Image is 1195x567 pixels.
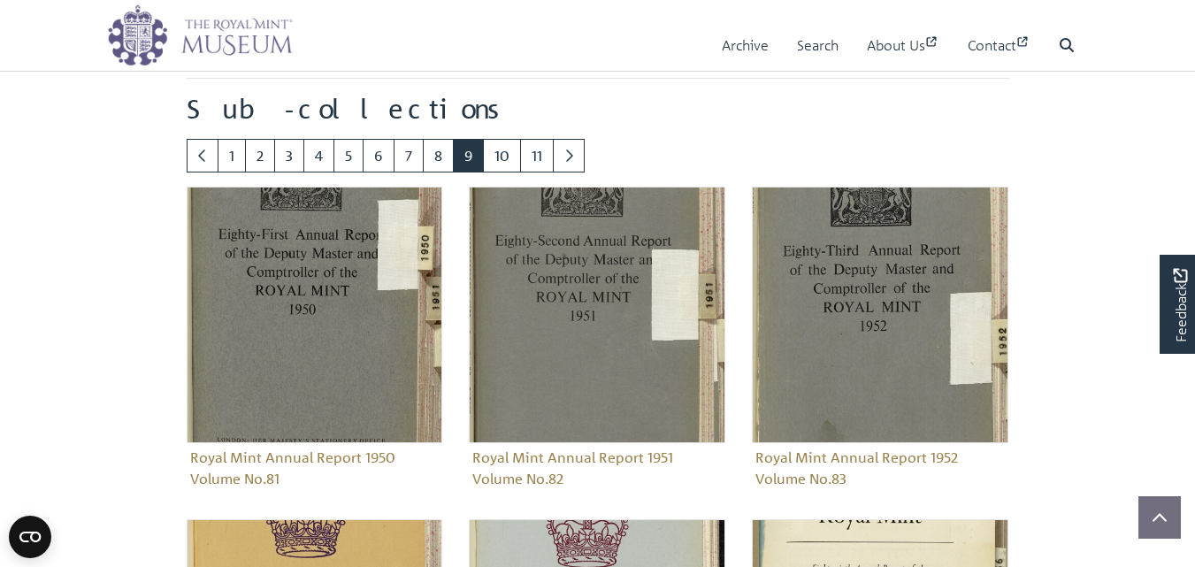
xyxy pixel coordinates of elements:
[739,187,1022,519] div: Sub-collection
[363,139,395,172] a: Goto page 6
[453,139,484,172] span: Goto page 9
[1169,269,1191,342] span: Feedback
[456,187,739,519] div: Sub-collection
[107,4,293,66] img: logo_wide.png
[187,187,443,493] a: Royal Mint Annual Report 1950 Volume No.81 Royal Mint Annual Report 1950 Volume No.81
[752,187,1008,443] img: Royal Mint Annual Report 1952 Volume No.83
[333,139,364,172] a: Goto page 5
[483,139,521,172] a: Goto page 10
[423,139,454,172] a: Goto page 8
[187,139,1009,172] nav: pagination
[187,139,218,172] a: Previous page
[797,20,839,71] a: Search
[173,187,456,519] div: Sub-collection
[303,139,334,172] a: Goto page 4
[968,20,1030,71] a: Contact
[187,93,1009,125] h2: Sub-collections
[1138,496,1181,539] button: Scroll to top
[867,20,939,71] a: About Us
[245,139,275,172] a: Goto page 2
[752,187,1008,493] a: Royal Mint Annual Report 1952 Volume No.83 Royal Mint Annual Report 1952 Volume No.83
[553,139,585,172] a: Next page
[469,187,725,493] a: Royal Mint Annual Report 1951 Volume No.82 Royal Mint Annual Report 1951 Volume No.82
[1160,255,1195,354] a: Would you like to provide feedback?
[187,187,443,443] img: Royal Mint Annual Report 1950 Volume No.81
[274,139,304,172] a: Goto page 3
[394,139,424,172] a: Goto page 7
[722,20,769,71] a: Archive
[218,139,246,172] a: Goto page 1
[469,187,725,443] img: Royal Mint Annual Report 1951 Volume No.82
[9,516,51,558] button: Open CMP widget
[520,139,554,172] a: Goto page 11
